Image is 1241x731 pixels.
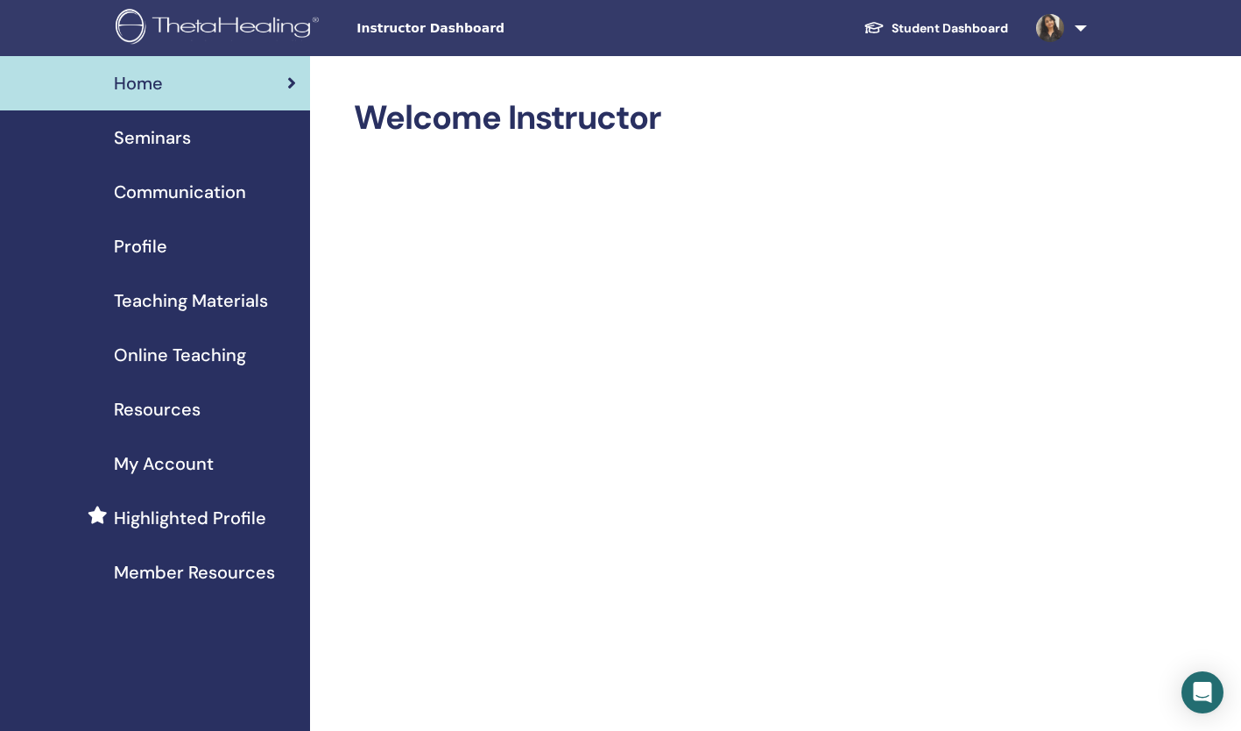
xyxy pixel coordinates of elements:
a: Student Dashboard [850,12,1022,45]
span: Resources [114,396,201,422]
span: Instructor Dashboard [356,19,619,38]
h2: Welcome Instructor [354,98,1083,138]
img: default.jpg [1036,14,1064,42]
span: Home [114,70,163,96]
img: graduation-cap-white.svg [864,20,885,35]
span: Online Teaching [114,342,246,368]
div: Open Intercom Messenger [1181,671,1223,713]
span: My Account [114,451,214,477]
span: Seminars [114,124,191,151]
span: Highlighted Profile [114,505,266,531]
span: Member Resources [114,559,275,586]
span: Communication [114,179,246,205]
span: Teaching Materials [114,287,268,314]
span: Profile [114,233,167,259]
img: logo.png [116,9,325,48]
